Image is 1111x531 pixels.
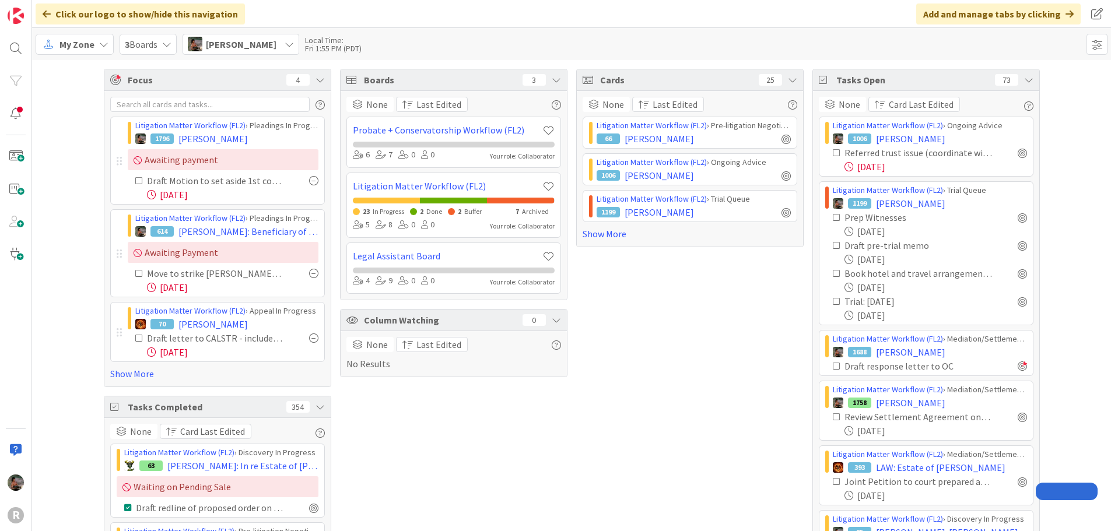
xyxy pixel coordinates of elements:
span: [PERSON_NAME] [178,317,248,331]
span: Tasks Completed [128,400,281,414]
div: › Appeal In Progress [135,305,318,317]
div: 0 [398,219,415,231]
span: None [366,97,388,111]
span: None [602,97,624,111]
div: 1758 [848,398,871,408]
div: 1006 [597,170,620,181]
div: Click our logo to show/hide this navigation [36,3,245,24]
input: Search all cards and tasks... [110,97,310,112]
b: 3 [125,38,129,50]
span: Done [426,207,442,216]
div: Draft letter to CALSTR - include copy of Order [147,331,283,345]
div: 6 [353,149,370,161]
span: Archived [522,207,549,216]
span: [PERSON_NAME]: In re Estate of [PERSON_NAME] [167,459,318,473]
div: 1006 [848,133,871,144]
img: MW [188,37,202,51]
div: Your role: Collaborator [490,277,555,287]
div: [DATE] [147,280,318,294]
div: Prep Witnesses [844,210,957,224]
span: None [839,97,860,111]
span: 23 [363,207,370,216]
div: 9 [376,275,392,287]
div: 4 [353,275,370,287]
a: Litigation Matter Workflow (FL2) [833,185,943,195]
div: Draft Motion to set aside 1st contempt [147,174,283,188]
span: [PERSON_NAME] [876,132,945,146]
button: Last Edited [396,97,468,112]
a: Show More [110,367,325,381]
span: [PERSON_NAME] [876,345,945,359]
a: Litigation Matter Workflow (FL2) [833,120,943,131]
div: › Pleadings In Progress [135,119,318,132]
span: None [366,337,388,351]
a: Litigation Matter Workflow (FL2) [597,194,707,204]
span: Last Edited [416,337,461,351]
div: [DATE] [844,280,1027,294]
div: Book hotel and travel arrangements for trial [844,266,992,280]
div: [DATE] [844,252,1027,266]
button: Last Edited [396,337,468,352]
div: 1199 [848,198,871,209]
span: 7 [516,207,519,216]
span: Boards [364,73,517,87]
div: Add and manage tabs by clicking [916,3,1081,24]
div: No Results [346,337,561,371]
a: Litigation Matter Workflow (FL2) [135,305,246,316]
div: › Ongoing Advice [597,156,791,168]
div: 0 [523,314,546,326]
div: 614 [150,226,174,237]
a: Litigation Matter Workflow (FL2) [833,333,943,344]
button: Card Last Edited [160,424,251,439]
div: 4 [286,74,310,86]
div: Draft pre-trial memo [844,238,969,252]
span: Boards [125,37,157,51]
div: 1796 [150,133,174,144]
span: [PERSON_NAME] [206,37,276,51]
div: 73 [995,74,1018,86]
div: [DATE] [844,224,1027,238]
div: [DATE] [844,308,1027,322]
span: Focus [128,73,277,87]
span: Card Last Edited [180,424,245,438]
div: 70 [150,319,174,329]
img: NC [124,460,135,471]
span: In Progress [373,207,404,216]
button: Last Edited [632,97,704,112]
div: 0 [398,275,415,287]
a: Litigation Matter Workflow (FL2) [597,120,707,131]
div: › Trial Queue [597,193,791,205]
span: [PERSON_NAME] [876,196,945,210]
div: [DATE] [844,160,1027,174]
img: MW [135,133,146,144]
a: Show More [583,227,797,241]
div: 8 [376,219,392,231]
span: [PERSON_NAME] [625,132,694,146]
div: [DATE] [147,188,318,202]
div: › Pre-litigation Negotiation [597,119,791,132]
img: MW [833,398,843,408]
span: Last Edited [416,97,461,111]
div: › Discovery In Progress [833,513,1027,525]
div: [DATE] [844,424,1027,438]
span: None [130,424,152,438]
a: Litigation Matter Workflow (FL2) [135,120,246,131]
div: 1199 [597,207,620,217]
div: 0 [421,275,434,287]
span: [PERSON_NAME] [178,132,248,146]
div: 0 [421,219,434,231]
img: MW [833,133,843,144]
span: LAW: Estate of [PERSON_NAME] [876,460,1005,474]
a: Legal Assistant Board [353,249,542,263]
span: [PERSON_NAME] [625,168,694,182]
div: R [8,507,24,523]
img: MW [833,347,843,357]
a: Litigation Matter Workflow (FL2) [833,384,943,395]
div: 1688 [848,347,871,357]
div: › Mediation/Settlement in Progress [833,384,1027,396]
div: 5 [353,219,370,231]
span: [PERSON_NAME]: Beneficiary of Estate [178,224,318,238]
div: › Discovery In Progress [124,446,318,459]
div: 66 [597,133,620,144]
span: Cards [600,73,753,87]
